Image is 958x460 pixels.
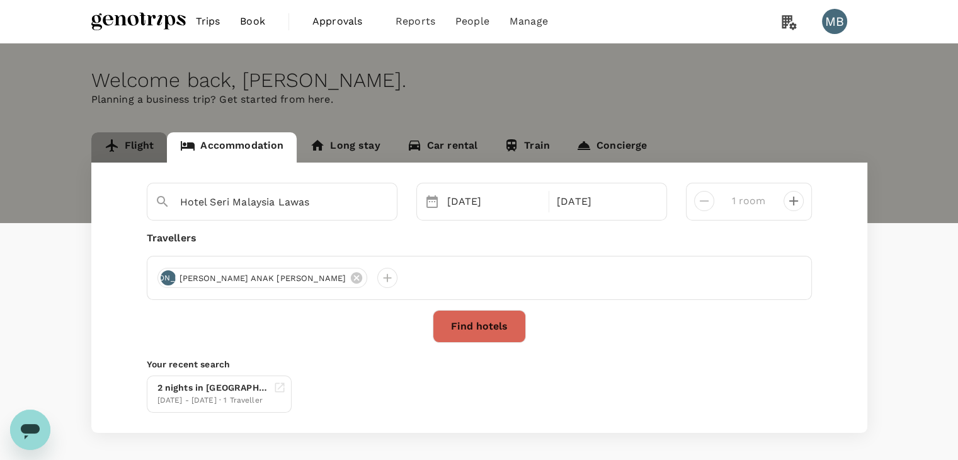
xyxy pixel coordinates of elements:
[147,231,812,246] div: Travellers
[10,410,50,450] iframe: Button to launch messaging window
[161,270,176,285] div: [PERSON_NAME]
[147,358,812,371] p: Your recent search
[157,394,268,407] div: [DATE] - [DATE] · 1 Traveller
[240,14,265,29] span: Book
[157,268,368,288] div: [PERSON_NAME][PERSON_NAME] ANAK [PERSON_NAME]
[157,381,268,394] div: 2 nights in [GEOGRAPHIC_DATA]
[822,9,847,34] div: MB
[394,132,491,163] a: Car rental
[563,132,660,163] a: Concierge
[91,69,867,92] div: Welcome back , [PERSON_NAME] .
[196,14,220,29] span: Trips
[91,92,867,107] p: Planning a business trip? Get started from here.
[297,132,393,163] a: Long stay
[312,14,375,29] span: Approvals
[442,189,547,214] div: [DATE]
[784,191,804,211] button: decrease
[552,189,656,214] div: [DATE]
[91,132,168,163] a: Flight
[91,8,186,35] img: Genotrips - ALL
[396,14,435,29] span: Reports
[388,201,391,204] button: Open
[167,132,297,163] a: Accommodation
[455,14,489,29] span: People
[510,14,548,29] span: Manage
[172,272,354,285] span: [PERSON_NAME] ANAK [PERSON_NAME]
[433,310,526,343] button: Find hotels
[180,192,354,212] input: Search cities, hotels, work locations
[491,132,563,163] a: Train
[724,191,773,211] input: Add rooms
